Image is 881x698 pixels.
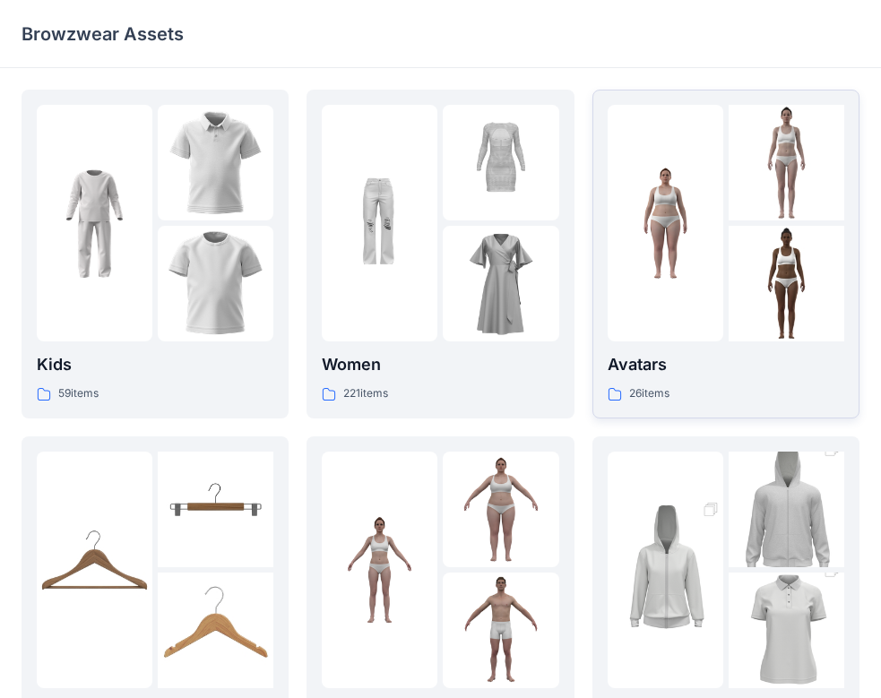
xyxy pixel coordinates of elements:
img: folder 2 [443,452,558,567]
p: Women [322,352,558,377]
p: Browzwear Assets [22,22,184,47]
img: folder 1 [322,512,437,627]
p: 59 items [58,384,99,403]
img: folder 2 [729,105,844,220]
img: folder 1 [608,166,723,281]
p: 26 items [629,384,669,403]
img: folder 3 [443,226,558,341]
img: folder 1 [37,512,152,627]
img: folder 3 [158,226,273,341]
a: folder 1folder 2folder 3Women221items [307,90,574,418]
p: Kids [37,352,273,377]
img: folder 3 [158,573,273,688]
img: folder 3 [729,226,844,341]
img: folder 2 [729,423,844,597]
img: folder 2 [158,452,273,567]
img: folder 2 [158,105,273,220]
a: folder 1folder 2folder 3Kids59items [22,90,289,418]
img: folder 1 [322,166,437,281]
img: folder 1 [37,166,152,281]
p: 221 items [343,384,388,403]
a: folder 1folder 2folder 3Avatars26items [592,90,859,418]
img: folder 3 [443,573,558,688]
img: folder 2 [443,105,558,220]
img: folder 1 [608,483,723,657]
p: Avatars [608,352,844,377]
